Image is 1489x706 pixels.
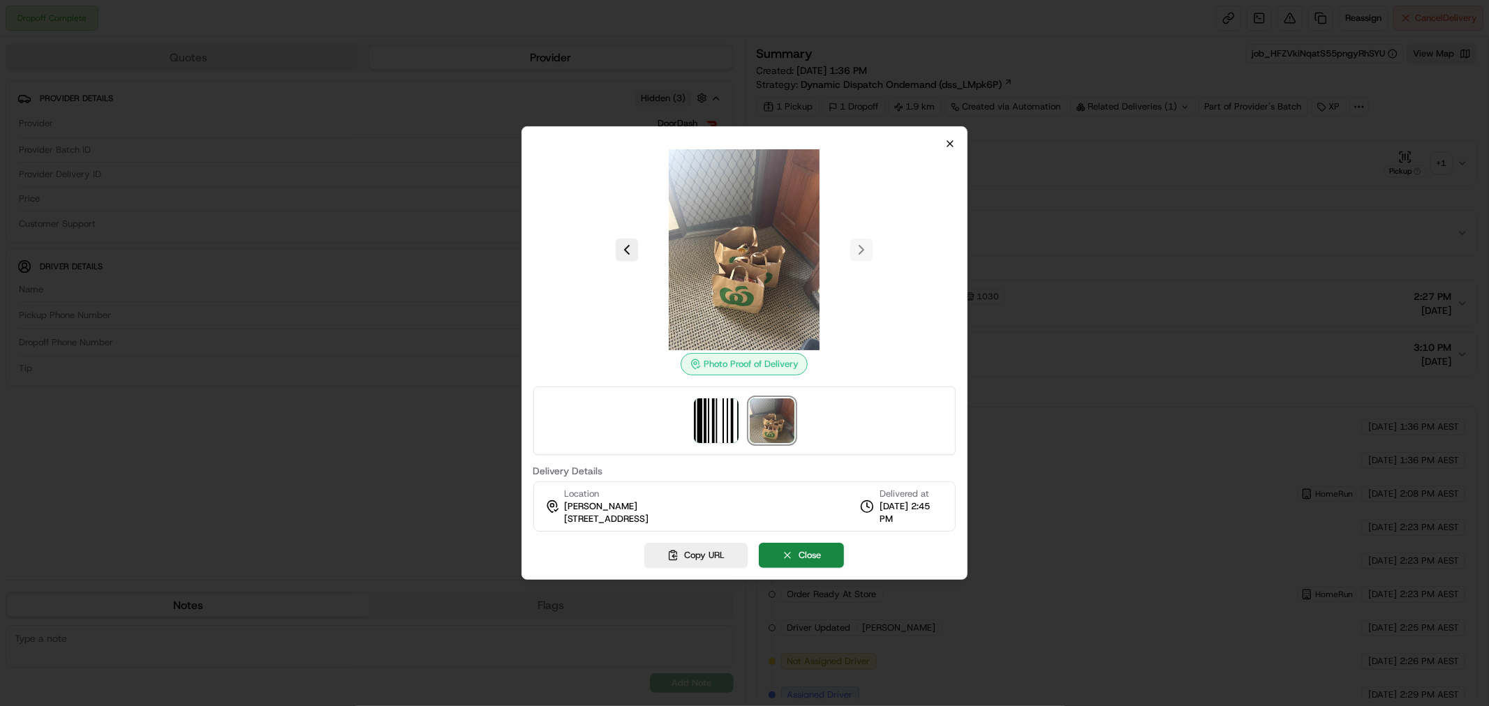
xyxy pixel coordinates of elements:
span: [DATE] 2:45 PM [880,500,944,525]
span: [PERSON_NAME] [565,500,638,513]
button: Copy URL [644,543,748,568]
label: Delivery Details [533,466,956,476]
img: barcode_scan_on_pickup image [694,398,739,443]
span: [STREET_ADDRESS] [565,513,649,525]
span: Location [565,488,600,500]
span: Delivered at [880,488,944,500]
img: photo_proof_of_delivery image [644,149,845,350]
button: Close [759,543,844,568]
div: Photo Proof of Delivery [681,353,808,375]
img: photo_proof_of_delivery image [750,398,794,443]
